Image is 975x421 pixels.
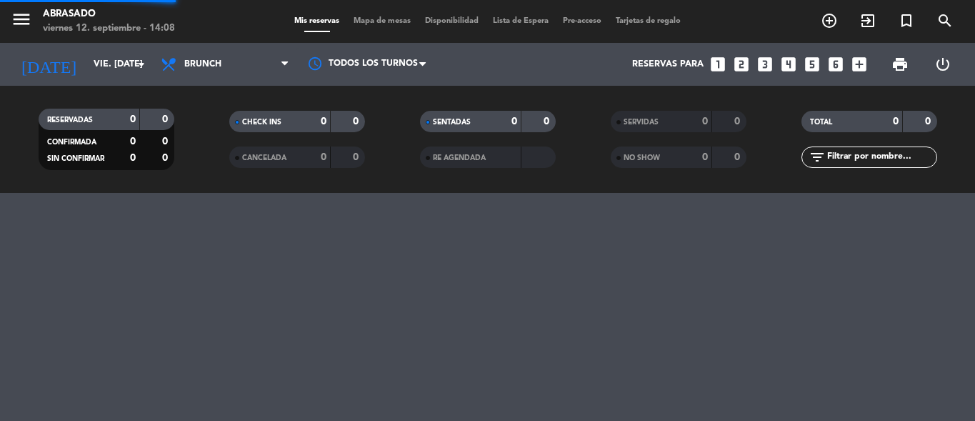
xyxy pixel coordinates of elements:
[130,114,136,124] strong: 0
[511,117,517,127] strong: 0
[133,56,150,73] i: arrow_drop_down
[859,12,876,29] i: exit_to_app
[624,154,660,162] span: NO SHOW
[756,55,774,74] i: looks_3
[826,149,936,165] input: Filtrar por nombre...
[287,17,346,25] span: Mis reservas
[934,56,951,73] i: power_settings_new
[891,56,909,73] span: print
[353,117,361,127] strong: 0
[11,9,32,30] i: menu
[162,114,171,124] strong: 0
[184,59,221,69] span: Brunch
[850,55,869,74] i: add_box
[709,55,727,74] i: looks_one
[826,55,845,74] i: looks_6
[321,152,326,162] strong: 0
[734,117,743,127] strong: 0
[433,154,486,162] span: RE AGENDADA
[321,117,326,127] strong: 0
[11,49,86,80] i: [DATE]
[702,117,708,127] strong: 0
[925,117,934,127] strong: 0
[624,119,659,126] span: SERVIDAS
[556,17,609,25] span: Pre-acceso
[43,7,175,21] div: Abrasado
[242,119,281,126] span: CHECK INS
[732,55,751,74] i: looks_two
[936,12,954,29] i: search
[353,152,361,162] strong: 0
[734,152,743,162] strong: 0
[346,17,418,25] span: Mapa de mesas
[11,9,32,35] button: menu
[242,154,286,162] span: CANCELADA
[893,117,899,127] strong: 0
[47,139,96,146] span: CONFIRMADA
[898,12,915,29] i: turned_in_not
[702,152,708,162] strong: 0
[809,149,826,166] i: filter_list
[162,137,171,147] strong: 0
[810,119,832,126] span: TOTAL
[632,59,704,69] span: Reservas para
[130,137,136,147] strong: 0
[433,119,471,126] span: SENTADAS
[779,55,798,74] i: looks_4
[803,55,821,74] i: looks_5
[130,153,136,163] strong: 0
[921,43,964,86] div: LOG OUT
[486,17,556,25] span: Lista de Espera
[43,21,175,36] div: viernes 12. septiembre - 14:08
[418,17,486,25] span: Disponibilidad
[821,12,838,29] i: add_circle_outline
[609,17,688,25] span: Tarjetas de regalo
[47,155,104,162] span: SIN CONFIRMAR
[47,117,93,124] span: RESERVADAS
[162,153,171,163] strong: 0
[544,117,552,127] strong: 0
